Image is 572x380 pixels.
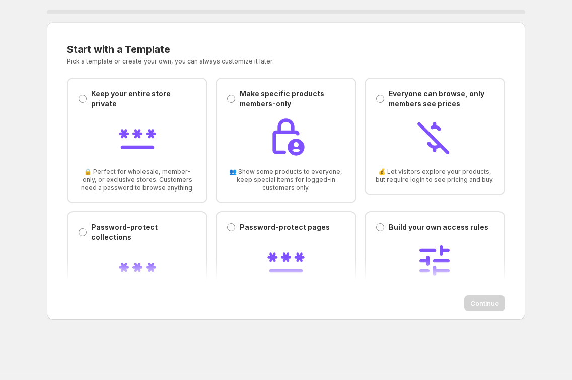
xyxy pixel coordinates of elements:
p: Password-protect pages [240,222,330,232]
p: Password-protect collections [91,222,196,242]
img: Password-protect pages [266,240,306,281]
p: Everyone can browse, only members see prices [389,89,494,109]
span: Start with a Template [67,43,170,55]
img: Make specific products members-only [266,117,306,157]
img: Build your own access rules [414,240,455,281]
p: Build your own access rules [389,222,488,232]
p: Pick a template or create your own, you can always customize it later. [67,57,386,66]
span: 👥 Show some products to everyone, keep special items for logged-in customers only. [227,168,345,192]
p: Make specific products members-only [240,89,345,109]
img: Keep your entire store private [117,117,158,157]
span: 💰 Let visitors explore your products, but require login to see pricing and buy. [376,168,494,184]
img: Password-protect collections [117,250,158,291]
span: 🔒 Perfect for wholesale, member-only, or exclusive stores. Customers need a password to browse an... [78,168,196,192]
img: Everyone can browse, only members see prices [414,117,455,157]
p: Keep your entire store private [91,89,196,109]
